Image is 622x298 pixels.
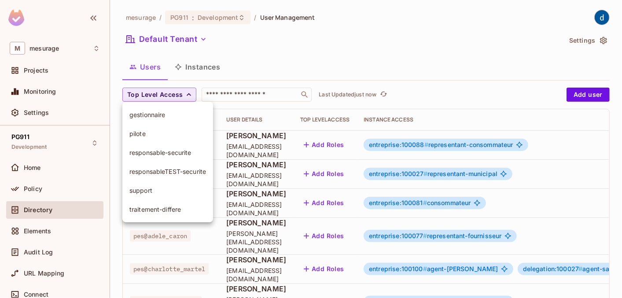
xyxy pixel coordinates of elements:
span: traitement-differe [129,205,206,213]
span: support [129,186,206,195]
span: gestionnaire [129,110,206,119]
span: pilote [129,129,206,138]
span: responsable-securite [129,148,206,157]
span: responsableTEST-securite [129,167,206,176]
